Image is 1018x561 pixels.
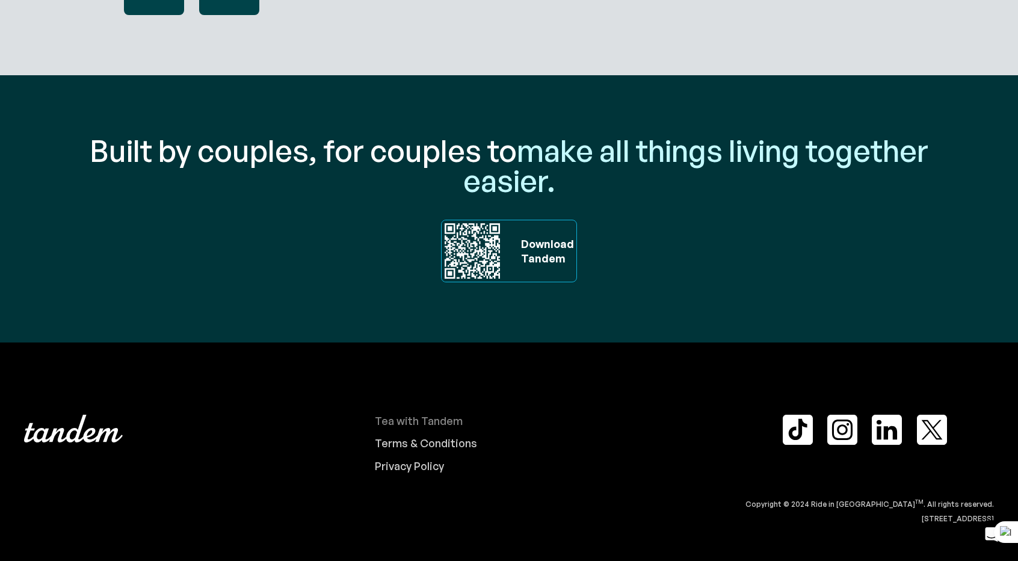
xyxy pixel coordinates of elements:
[24,497,994,526] div: Copyright © 2024 Ride in [GEOGRAPHIC_DATA] . All rights reserved. [STREET_ADDRESS]
[375,437,773,450] a: Terms & Conditions
[463,131,929,199] span: make all things living together easier.
[375,460,773,473] a: Privacy Policy
[375,460,444,473] div: Privacy Policy
[375,437,477,450] div: Terms & Conditions
[375,415,773,428] a: Tea with Tandem
[977,520,1006,549] div: Open Intercom Messenger
[915,498,924,505] sup: TM
[515,237,574,265] div: Download ‍ Tandem
[375,415,463,428] div: Tea with Tandem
